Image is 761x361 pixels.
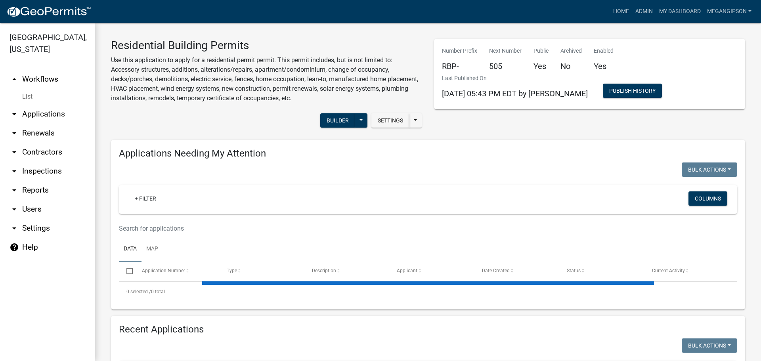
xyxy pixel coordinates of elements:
[533,47,549,55] p: Public
[10,204,19,214] i: arrow_drop_down
[704,4,755,19] a: megangipson
[682,338,737,353] button: Bulk Actions
[567,268,581,273] span: Status
[371,113,409,128] button: Settings
[656,4,704,19] a: My Dashboard
[128,191,163,206] a: + Filter
[126,289,151,294] span: 0 selected /
[644,262,729,281] datatable-header-cell: Current Activity
[304,262,389,281] datatable-header-cell: Description
[397,268,417,273] span: Applicant
[320,113,355,128] button: Builder
[10,128,19,138] i: arrow_drop_down
[389,262,474,281] datatable-header-cell: Applicant
[134,262,219,281] datatable-header-cell: Application Number
[442,89,588,98] span: [DATE] 05:43 PM EDT by [PERSON_NAME]
[119,220,632,237] input: Search for applications
[142,268,185,273] span: Application Number
[442,61,477,71] h5: RBP-
[141,237,163,262] a: Map
[632,4,656,19] a: Admin
[442,47,477,55] p: Number Prefix
[594,61,614,71] h5: Yes
[227,268,237,273] span: Type
[10,166,19,176] i: arrow_drop_down
[119,262,134,281] datatable-header-cell: Select
[312,268,336,273] span: Description
[474,262,559,281] datatable-header-cell: Date Created
[111,55,422,103] p: Use this application to apply for a residential permit permit. This permit includes, but is not l...
[219,262,304,281] datatable-header-cell: Type
[10,223,19,233] i: arrow_drop_down
[10,109,19,119] i: arrow_drop_down
[10,243,19,252] i: help
[688,191,727,206] button: Columns
[603,88,662,95] wm-modal-confirm: Workflow Publish History
[10,74,19,84] i: arrow_drop_up
[10,147,19,157] i: arrow_drop_down
[682,162,737,177] button: Bulk Actions
[119,324,737,335] h4: Recent Applications
[652,268,685,273] span: Current Activity
[560,61,582,71] h5: No
[603,84,662,98] button: Publish History
[559,262,644,281] datatable-header-cell: Status
[111,39,422,52] h3: Residential Building Permits
[594,47,614,55] p: Enabled
[10,185,19,195] i: arrow_drop_down
[119,237,141,262] a: Data
[119,148,737,159] h4: Applications Needing My Attention
[610,4,632,19] a: Home
[442,74,588,82] p: Last Published On
[482,268,510,273] span: Date Created
[533,61,549,71] h5: Yes
[560,47,582,55] p: Archived
[119,282,737,302] div: 0 total
[489,61,522,71] h5: 505
[489,47,522,55] p: Next Number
